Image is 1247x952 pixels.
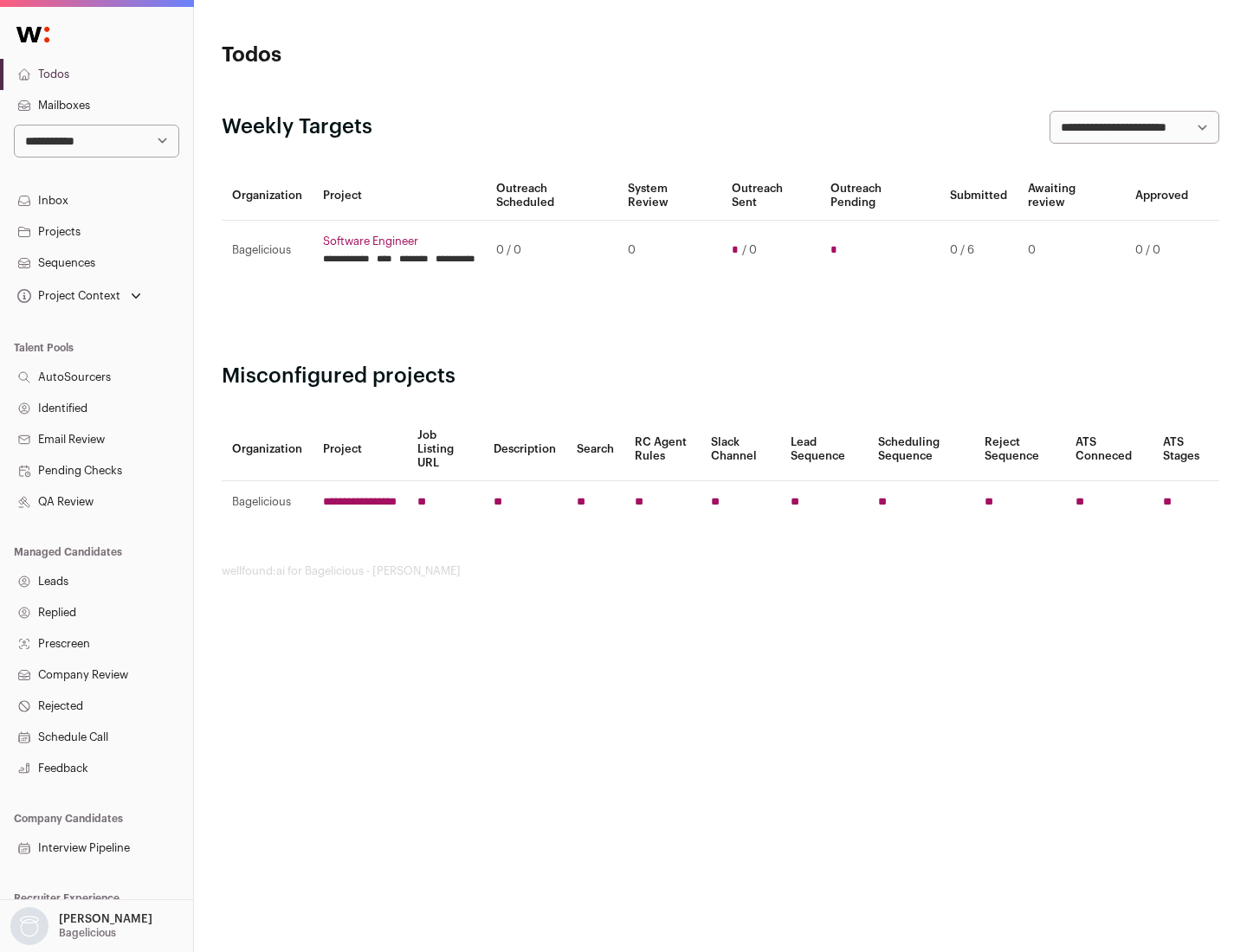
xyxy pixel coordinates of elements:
th: Project [313,171,486,221]
th: Lead Sequence [780,418,868,481]
th: RC Agent Rules [624,418,700,481]
td: Bagelicious [222,221,313,280]
p: Bagelicious [59,926,116,940]
span: / 0 [742,243,757,257]
th: Reject Sequence [974,418,1066,481]
div: Project Context [14,289,120,303]
th: Search [566,418,624,481]
a: Software Engineer [323,235,475,248]
img: nopic.png [10,907,48,945]
td: 0 [1018,221,1125,280]
button: Open dropdown [14,284,145,308]
h1: Todos [222,42,554,69]
th: Outreach Scheduled [486,171,617,221]
td: 0 / 6 [940,221,1018,280]
td: 0 / 0 [1125,221,1199,280]
th: System Review [617,171,720,221]
p: [PERSON_NAME] [59,912,152,926]
th: Approved [1125,171,1199,221]
th: Awaiting review [1018,171,1125,221]
th: ATS Stages [1153,418,1219,481]
h2: Weekly Targets [222,113,372,141]
th: Outreach Pending [820,171,939,221]
th: Outreach Sent [721,171,821,221]
th: Submitted [940,171,1018,221]
th: Slack Channel [701,418,780,481]
td: 0 / 0 [486,221,617,280]
th: Job Listing URL [407,418,483,481]
img: Wellfound [7,17,59,52]
th: Scheduling Sequence [868,418,974,481]
footer: wellfound:ai for Bagelicious - [PERSON_NAME] [222,564,1219,578]
th: Organization [222,418,313,481]
h2: Misconfigured projects [222,363,1219,390]
td: Bagelicious [222,481,313,524]
th: Organization [222,171,313,221]
th: ATS Conneced [1065,418,1152,481]
td: 0 [617,221,720,280]
th: Description [483,418,566,481]
th: Project [313,418,407,481]
button: Open dropdown [7,907,156,945]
